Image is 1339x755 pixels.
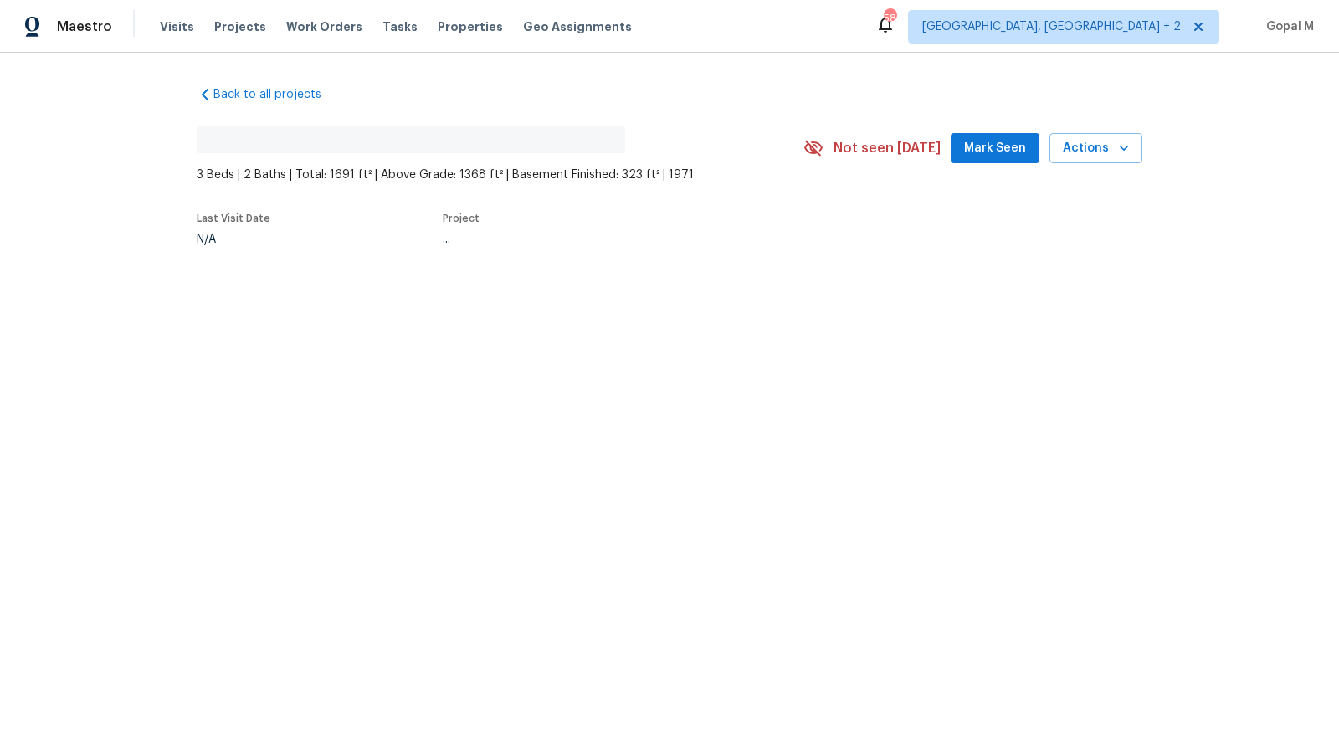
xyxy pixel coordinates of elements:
span: 3 Beds | 2 Baths | Total: 1691 ft² | Above Grade: 1368 ft² | Basement Finished: 323 ft² | 1971 [197,167,803,183]
span: Projects [214,18,266,35]
span: Mark Seen [964,138,1026,159]
a: Back to all projects [197,86,357,103]
button: Actions [1049,133,1142,164]
span: Tasks [382,21,418,33]
span: Properties [438,18,503,35]
span: Last Visit Date [197,213,270,223]
span: Visits [160,18,194,35]
span: Gopal M [1259,18,1314,35]
div: ... [443,234,764,245]
div: N/A [197,234,270,245]
span: [GEOGRAPHIC_DATA], [GEOGRAPHIC_DATA] + 2 [922,18,1181,35]
span: Actions [1063,138,1129,159]
div: 58 [884,10,895,27]
span: Not seen [DATE] [834,140,941,157]
button: Mark Seen [951,133,1039,164]
span: Work Orders [286,18,362,35]
span: Maestro [57,18,112,35]
span: Geo Assignments [523,18,632,35]
span: Project [443,213,480,223]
